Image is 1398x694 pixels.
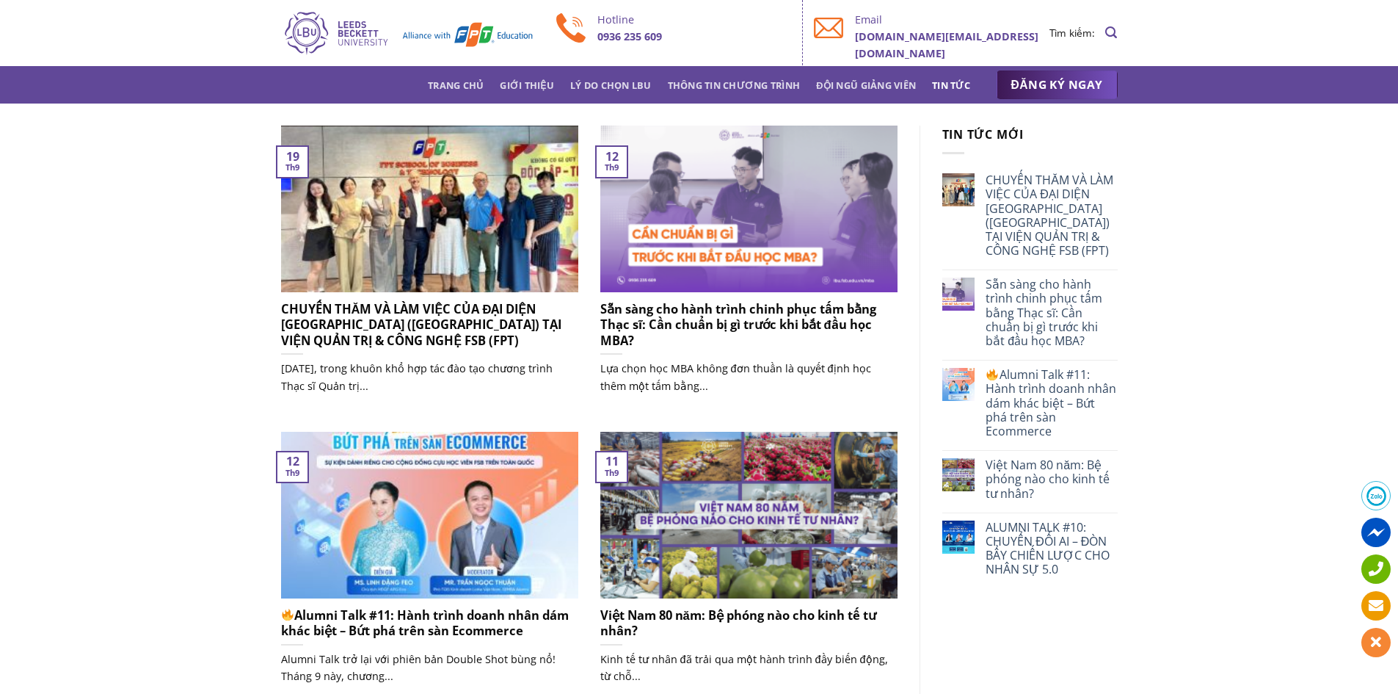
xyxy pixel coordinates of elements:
span: Tin tức mới [942,126,1024,142]
a: Lý do chọn LBU [570,72,652,98]
p: Hotline [597,11,792,28]
p: Kinh tế tư nhân đã trải qua một hành trình đầy biến động, từ chỗ... [600,651,898,684]
p: [DATE], trong khuôn khổ hợp tác đào tạo chương trình Thạc sĩ Quản trị... [281,360,578,394]
img: 🔥 [282,609,294,621]
img: Thạc sĩ Quản trị kinh doanh Quốc tế [281,10,534,57]
a: Trang chủ [428,72,484,98]
h5: Alumni Talk #11: Hành trình doanh nhân dám khác biệt – Bứt phá trên sàn Ecommerce [281,607,578,639]
h5: Việt Nam 80 năm: Bệ phóng nào cho kinh tế tư nhân? [600,607,898,639]
b: [DOMAIN_NAME][EMAIL_ADDRESS][DOMAIN_NAME] [855,29,1038,60]
a: CHUYẾN THĂM VÀ LÀM VIỆC CỦA ĐẠI DIỆN [GEOGRAPHIC_DATA] ([GEOGRAPHIC_DATA]) TẠI VIỆN QUẢN TRỊ & CÔ... [986,173,1117,258]
a: Tin tức [932,72,970,98]
a: Sẵn sàng cho hành trình chinh phục tấm bằng Thạc sĩ: Cần chuẩn bị gì trước khi bắt đầu học MBA? L... [600,126,898,410]
a: Thông tin chương trình [668,72,801,98]
p: Alumni Talk trở lại với phiên bản Double Shot bùng nổ! Tháng 9 này, chương... [281,651,578,684]
a: ALUMNI TALK #10: CHUYỂN ĐỔI AI – ĐÒN BẨY CHIẾN LƯỢC CHO NHÂN SỰ 5.0 [986,521,1117,577]
a: CHUYẾN THĂM VÀ LÀM VIỆC CỦA ĐẠI DIỆN [GEOGRAPHIC_DATA] ([GEOGRAPHIC_DATA]) TẠI VIỆN QUẢN TRỊ & CÔ... [281,126,578,410]
a: Sẵn sàng cho hành trình chinh phục tấm bằng Thạc sĩ: Cần chuẩn bị gì trước khi bắt đầu học MBA? [986,278,1117,348]
a: Giới thiệu [500,72,554,98]
b: 0936 235 609 [597,29,662,43]
p: Lựa chọn học MBA không đơn thuần là quyết định học thêm một tấm bằng... [600,360,898,394]
a: Việt Nam 80 năm: Bệ phóng nào cho kinh tế tư nhân? [986,458,1117,501]
a: ĐĂNG KÝ NGAY [997,71,1118,100]
img: 🔥 [986,369,998,380]
a: Search [1105,18,1117,47]
span: ĐĂNG KÝ NGAY [1011,76,1103,94]
p: Email [855,11,1049,28]
h5: Sẵn sàng cho hành trình chinh phục tấm bằng Thạc sĩ: Cần chuẩn bị gì trước khi bắt đầu học MBA? [600,301,898,349]
li: Tìm kiếm: [1049,25,1095,41]
a: Đội ngũ giảng viên [816,72,916,98]
a: Alumni Talk #11: Hành trình doanh nhân dám khác biệt – Bứt phá trên sàn Ecommerce [986,368,1117,438]
h5: CHUYẾN THĂM VÀ LÀM VIỆC CỦA ĐẠI DIỆN [GEOGRAPHIC_DATA] ([GEOGRAPHIC_DATA]) TẠI VIỆN QUẢN TRỊ & CÔ... [281,301,578,349]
